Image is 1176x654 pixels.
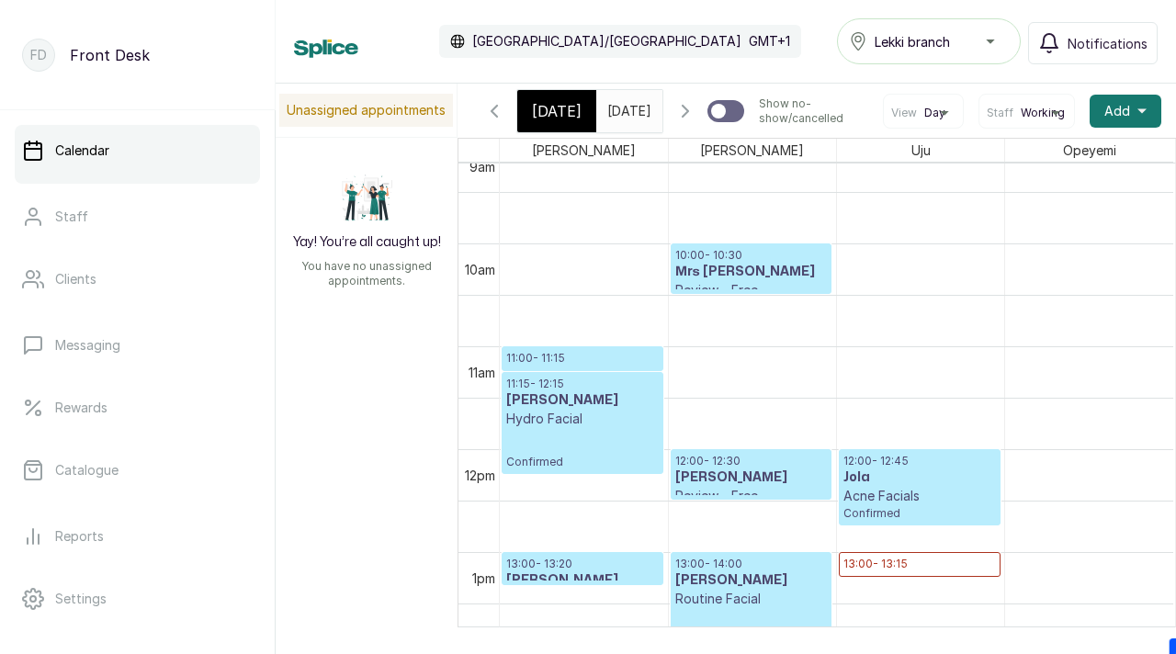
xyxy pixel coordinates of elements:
p: 13:00 - 13:20 [506,557,659,571]
p: Routine Facial [675,590,828,608]
a: Staff [15,191,260,242]
p: [GEOGRAPHIC_DATA]/[GEOGRAPHIC_DATA] [472,32,741,51]
div: 11am [465,363,499,382]
p: 11:00 - 11:15 [506,351,659,366]
span: Staff [987,106,1013,120]
button: ViewDay [891,106,955,120]
h3: Jola [843,468,996,487]
p: Acne Facials [843,487,996,505]
h3: [PERSON_NAME] [843,571,996,590]
p: Catalogue [55,461,119,479]
button: StaffWorking [987,106,1067,120]
p: Show no-show/cancelled [759,96,868,126]
p: Review - Free [675,281,828,299]
p: 12:00 - 12:30 [675,454,828,468]
div: 9am [466,157,499,176]
button: Add [1090,95,1161,128]
span: View [891,106,917,120]
span: Add [1104,102,1130,120]
span: Opeyemi [1059,139,1120,162]
span: Working [1021,106,1065,120]
h3: [PERSON_NAME] [506,366,659,384]
p: 13:00 - 13:15 [843,557,996,571]
span: Notifications [1068,34,1148,53]
a: Reports [15,511,260,562]
p: 11:15 - 12:15 [506,377,659,391]
div: [DATE] [517,90,596,132]
p: Reports [55,527,104,546]
p: 13:00 - 14:00 [675,557,828,571]
h2: Yay! You’re all caught up! [293,233,441,252]
p: Clients [55,270,96,288]
a: Messaging [15,320,260,371]
h3: [PERSON_NAME] [675,571,828,590]
button: Notifications [1028,22,1158,64]
div: 1pm [469,569,499,588]
p: Confirmed [675,608,828,649]
p: FD [30,46,47,64]
p: Rewards [55,399,107,417]
p: Confirmed [506,428,659,469]
p: Confirmed [843,505,996,521]
p: Hydro Facial [506,410,659,428]
a: Calendar [15,125,260,176]
p: Review - Free [675,487,828,505]
p: 12:00 - 12:45 [843,454,996,468]
h3: [PERSON_NAME] [506,571,659,590]
h3: Mrs [PERSON_NAME] [675,263,828,281]
p: Calendar [55,141,109,160]
span: Lekki branch [875,32,950,51]
span: Uju [908,139,934,162]
span: [PERSON_NAME] [528,139,639,162]
h3: [PERSON_NAME] [675,468,828,487]
p: GMT+1 [749,32,790,51]
div: 12pm [461,466,499,485]
p: Staff [55,208,88,226]
span: Day [924,106,945,120]
h3: [PERSON_NAME] [506,391,659,410]
div: 10am [461,260,499,279]
p: 10:00 - 10:30 [675,248,828,263]
a: Settings [15,573,260,625]
button: Lekki branch [837,18,1021,64]
p: Messaging [55,336,120,355]
p: Front Desk [70,44,150,66]
a: Rewards [15,382,260,434]
span: [PERSON_NAME] [696,139,808,162]
p: You have no unassigned appointments. [287,259,447,288]
a: Clients [15,254,260,305]
p: Settings [55,590,107,608]
p: Unassigned appointments [279,94,453,127]
span: [DATE] [532,100,582,122]
a: Catalogue [15,445,260,496]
